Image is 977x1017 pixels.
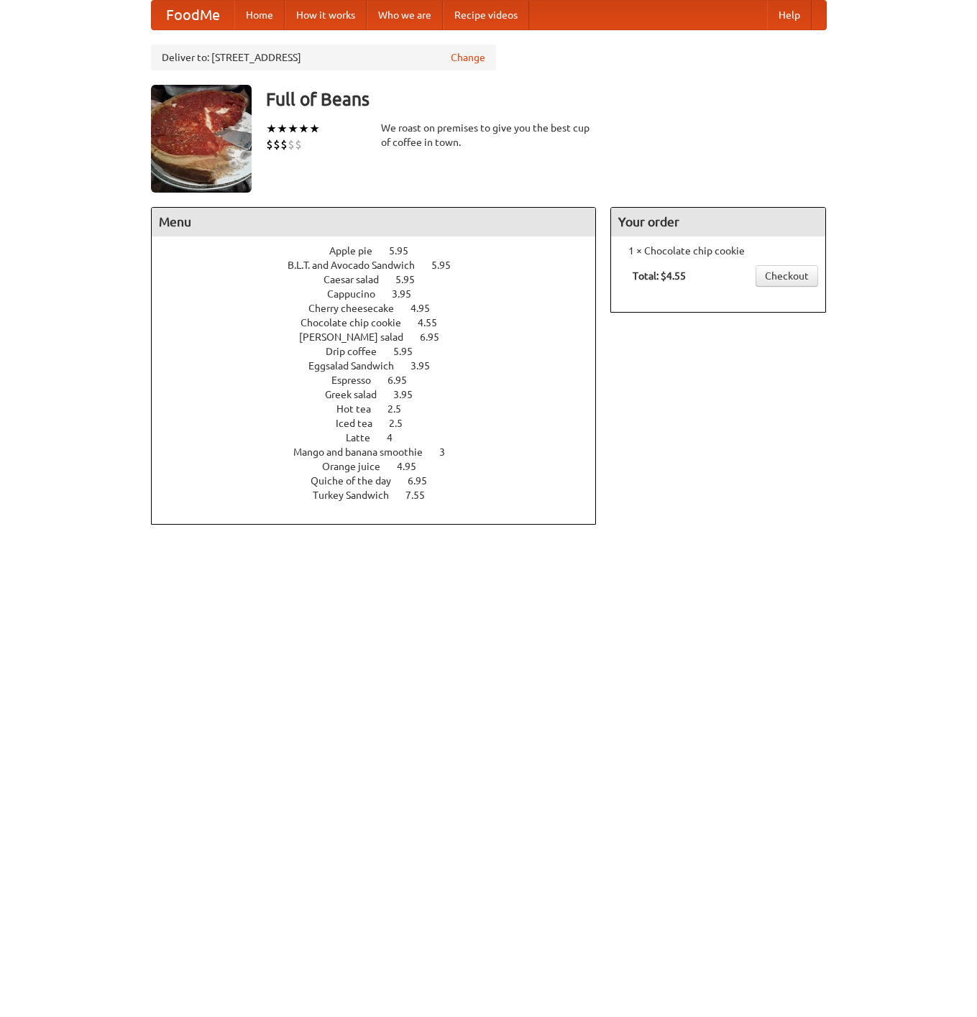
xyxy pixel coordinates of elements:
[326,346,391,357] span: Drip coffee
[367,1,443,29] a: Who we are
[387,432,407,443] span: 4
[322,461,395,472] span: Orange juice
[309,121,320,137] li: ★
[295,137,302,152] li: $
[325,389,391,400] span: Greek salad
[346,432,385,443] span: Latte
[611,208,825,236] h4: Your order
[313,489,451,501] a: Turkey Sandwich 7.55
[308,360,457,372] a: Eggsalad Sandwich 3.95
[301,317,464,328] a: Chocolate chip cookie 4.55
[767,1,812,29] a: Help
[618,244,818,258] li: 1 × Chocolate chip cookie
[381,121,597,149] div: We roast on premises to give you the best cup of coffee in town.
[298,121,309,137] li: ★
[336,418,429,429] a: Iced tea 2.5
[322,461,443,472] a: Orange juice 4.95
[277,121,288,137] li: ★
[329,245,435,257] a: Apple pie 5.95
[151,45,496,70] div: Deliver to: [STREET_ADDRESS]
[331,374,434,386] a: Espresso 6.95
[266,121,277,137] li: ★
[443,1,529,29] a: Recipe videos
[756,265,818,287] a: Checkout
[152,1,234,29] a: FoodMe
[408,475,441,487] span: 6.95
[420,331,454,343] span: 6.95
[288,137,295,152] li: $
[393,346,427,357] span: 5.95
[418,317,451,328] span: 4.55
[288,259,477,271] a: B.L.T. and Avocado Sandwich 5.95
[451,50,485,65] a: Change
[293,446,437,458] span: Mango and banana smoothie
[393,389,427,400] span: 3.95
[392,288,426,300] span: 3.95
[389,245,423,257] span: 5.95
[327,288,390,300] span: Cappucino
[293,446,472,458] a: Mango and banana smoothie 3
[280,137,288,152] li: $
[308,360,408,372] span: Eggsalad Sandwich
[325,389,439,400] a: Greek salad 3.95
[431,259,465,271] span: 5.95
[329,245,387,257] span: Apple pie
[336,403,428,415] a: Hot tea 2.5
[273,137,280,152] li: $
[327,288,438,300] a: Cappucino 3.95
[299,331,466,343] a: [PERSON_NAME] salad 6.95
[336,403,385,415] span: Hot tea
[410,303,444,314] span: 4.95
[266,137,273,152] li: $
[395,274,429,285] span: 5.95
[266,85,827,114] h3: Full of Beans
[324,274,393,285] span: Caesar salad
[234,1,285,29] a: Home
[311,475,454,487] a: Quiche of the day 6.95
[308,303,457,314] a: Cherry cheesecake 4.95
[389,418,417,429] span: 2.5
[151,85,252,193] img: angular.jpg
[346,432,419,443] a: Latte 4
[397,461,431,472] span: 4.95
[301,317,416,328] span: Chocolate chip cookie
[288,121,298,137] li: ★
[324,274,441,285] a: Caesar salad 5.95
[299,331,418,343] span: [PERSON_NAME] salad
[311,475,405,487] span: Quiche of the day
[308,303,408,314] span: Cherry cheesecake
[410,360,444,372] span: 3.95
[387,403,416,415] span: 2.5
[288,259,429,271] span: B.L.T. and Avocado Sandwich
[633,270,686,282] b: Total: $4.55
[285,1,367,29] a: How it works
[331,374,385,386] span: Espresso
[387,374,421,386] span: 6.95
[326,346,439,357] a: Drip coffee 5.95
[336,418,387,429] span: Iced tea
[152,208,596,236] h4: Menu
[405,489,439,501] span: 7.55
[313,489,403,501] span: Turkey Sandwich
[439,446,459,458] span: 3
